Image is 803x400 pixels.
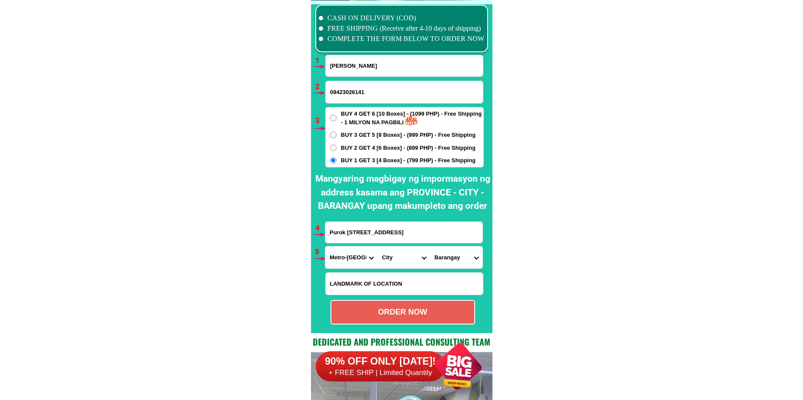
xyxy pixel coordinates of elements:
[330,145,336,151] input: BUY 2 GET 4 [6 Boxes] - (899 PHP) - Free Shipping
[315,223,325,234] h6: 4
[378,246,430,268] select: Select district
[341,131,476,139] span: BUY 3 GET 5 [8 Boxes] - (999 PHP) - Free Shipping
[341,156,476,165] span: BUY 1 GET 3 [4 Boxes] - (799 PHP) - Free Shipping
[316,355,445,368] h6: 90% OFF ONLY [DATE]!
[319,23,485,34] li: FREE SHIPPING (Receive after 4-10 days of shipping)
[330,115,336,121] input: BUY 4 GET 6 [10 Boxes] - (1099 PHP) - Free Shipping - 1 MILYON NA PAGBILI
[316,368,445,378] h6: + FREE SHIP | Limited Quantily
[330,132,336,138] input: BUY 3 GET 5 [8 Boxes] - (999 PHP) - Free Shipping
[319,13,485,23] li: CASH ON DELIVERY (COD)
[325,246,378,268] select: Select province
[326,55,483,76] input: Input full_name
[341,144,476,152] span: BUY 2 GET 4 [6 Boxes] - (899 PHP) - Free Shipping
[325,222,482,243] input: Input address
[315,246,325,258] h6: 5
[313,172,492,213] h2: Mangyaring magbigay ng impormasyon ng address kasama ang PROVINCE - CITY - BARANGAY upang makumpl...
[326,81,483,103] input: Input phone_number
[330,157,336,164] input: BUY 1 GET 3 [4 Boxes] - (799 PHP) - Free Shipping
[315,115,325,126] h6: 3
[319,34,485,44] li: COMPLETE THE FORM BELOW TO ORDER NOW
[311,335,492,348] h2: Dedicated and professional consulting team
[331,306,474,318] div: ORDER NOW
[341,110,483,126] span: BUY 4 GET 6 [10 Boxes] - (1099 PHP) - Free Shipping - 1 MILYON NA PAGBILI
[430,246,482,268] select: Select commune
[326,273,483,295] input: Input LANDMARKOFLOCATION
[315,55,325,66] h6: 1
[315,81,325,92] h6: 2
